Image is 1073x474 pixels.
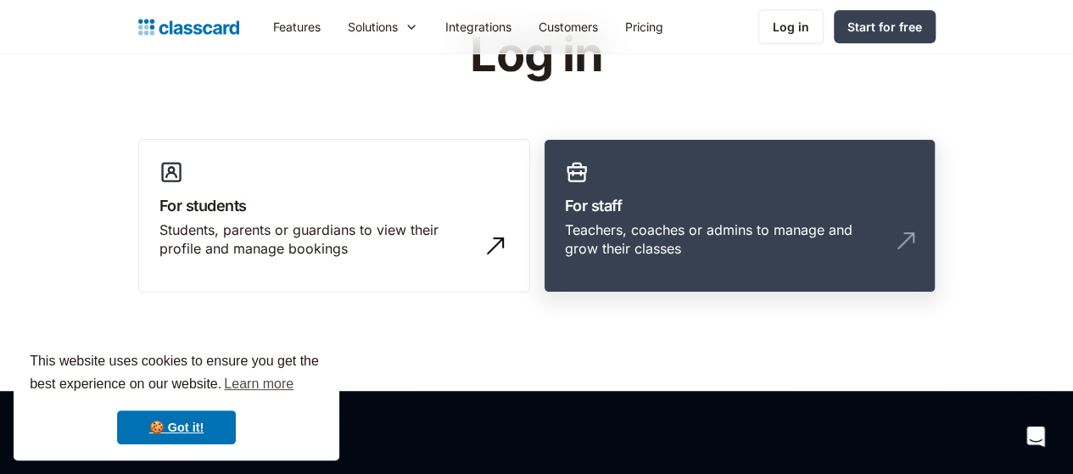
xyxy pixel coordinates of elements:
[847,18,922,36] div: Start for free
[260,8,334,46] a: Features
[758,9,824,44] a: Log in
[138,15,239,39] a: Logo
[565,220,880,259] div: Teachers, coaches or admins to manage and grow their classes
[773,18,809,36] div: Log in
[834,10,936,43] a: Start for free
[334,8,432,46] div: Solutions
[432,8,525,46] a: Integrations
[159,194,509,217] h3: For students
[525,8,612,46] a: Customers
[14,335,339,460] div: cookieconsent
[117,410,236,444] a: dismiss cookie message
[565,194,914,217] h3: For staff
[30,351,323,397] span: This website uses cookies to ensure you get the best experience on our website.
[138,139,530,293] a: For studentsStudents, parents or guardians to view their profile and manage bookings
[1015,416,1056,457] div: Open Intercom Messenger
[159,220,475,259] div: Students, parents or guardians to view their profile and manage bookings
[267,29,806,81] h1: Log in
[348,18,398,36] div: Solutions
[612,8,677,46] a: Pricing
[544,139,936,293] a: For staffTeachers, coaches or admins to manage and grow their classes
[221,371,296,397] a: learn more about cookies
